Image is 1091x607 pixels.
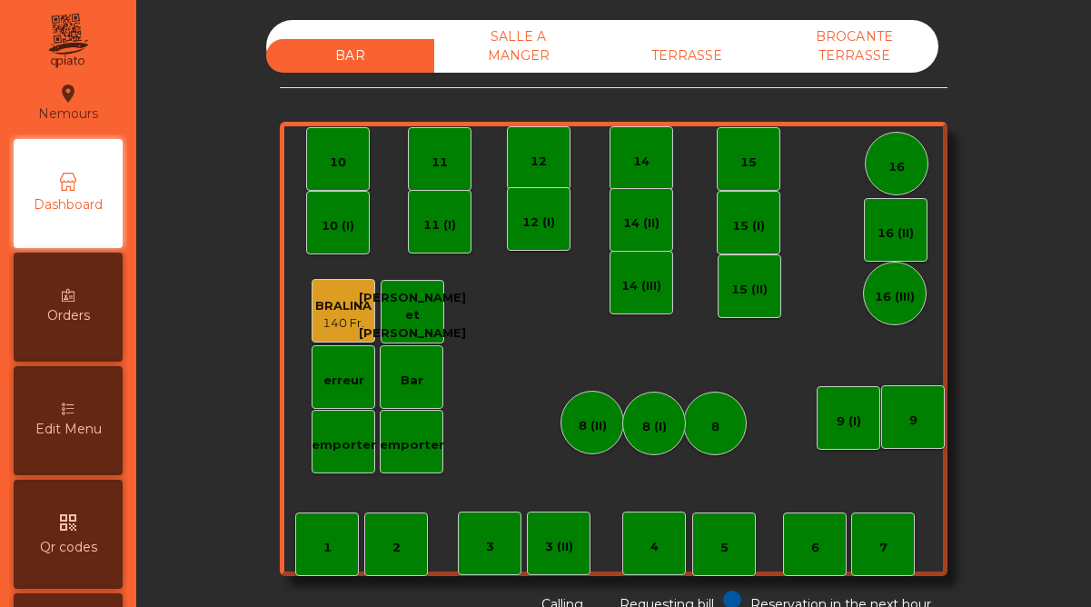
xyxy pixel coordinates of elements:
div: emporter [312,436,376,454]
div: 8 (I) [642,418,667,436]
div: emporter [380,436,444,454]
div: 15 (I) [732,217,765,235]
div: 5 [720,539,729,557]
div: 8 [711,418,719,436]
div: 9 (I) [837,413,861,431]
div: 16 (III) [875,288,915,306]
div: 8 (II) [579,417,607,435]
div: 9 [909,412,917,430]
div: SALLE A MANGER [434,20,602,73]
div: [PERSON_NAME] et [PERSON_NAME] [359,289,466,343]
div: 10 (I) [322,217,354,235]
div: 1 [323,539,332,557]
div: 16 (II) [878,224,914,243]
div: 6 [811,539,819,557]
div: 11 [431,154,448,172]
span: Qr codes [40,538,97,557]
i: qr_code [57,512,79,533]
span: Edit Menu [35,420,102,439]
div: 10 [330,154,346,172]
img: qpiato [45,9,90,73]
span: Orders [47,306,90,325]
div: BAR [266,39,434,73]
div: 12 [531,153,547,171]
div: Bar [401,372,423,390]
div: 16 [888,158,905,176]
div: 4 [650,538,659,556]
div: BROCANTE TERRASSE [770,20,938,73]
div: 14 [633,153,650,171]
div: 140 Fr. [315,314,372,333]
div: 14 (II) [623,214,660,233]
i: location_on [57,83,79,104]
div: 14 (III) [621,277,661,295]
div: 12 (I) [522,214,555,232]
span: Dashboard [34,195,103,214]
div: 7 [879,539,888,557]
div: 2 [392,539,401,557]
div: 15 (II) [731,281,768,299]
div: 15 [740,154,757,172]
div: 11 (I) [423,216,456,234]
div: Nemours [38,80,98,125]
div: erreur [323,372,364,390]
div: 3 (II) [545,538,573,556]
div: BRALINA [315,297,372,315]
div: TERRASSE [602,39,770,73]
div: 3 [486,538,494,556]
